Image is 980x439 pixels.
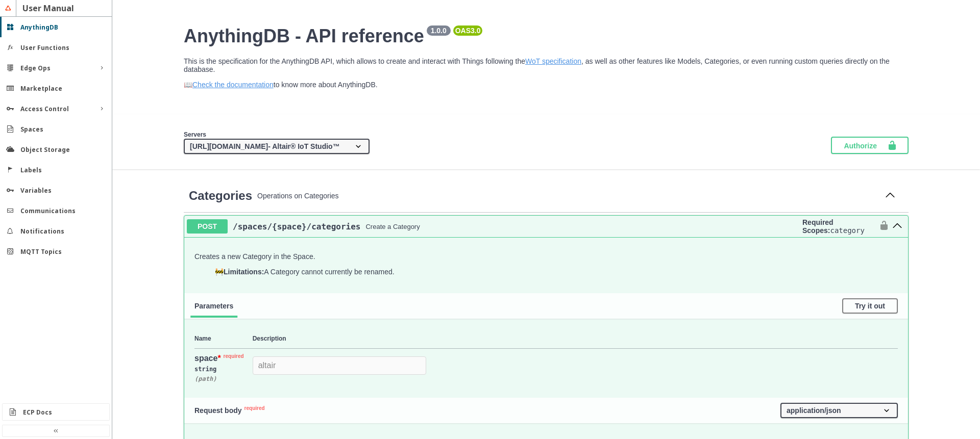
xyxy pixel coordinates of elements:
[184,25,909,47] h2: AnythingDB - API reference
[233,222,360,231] a: /spaces/{space}/categories
[844,140,887,150] span: Authorize
[253,356,426,375] input: space
[194,354,247,363] div: space
[842,298,898,314] button: Try it out
[889,220,905,233] button: post ​/spaces​/{space}​/categories
[184,131,206,138] span: Servers
[189,189,252,203] a: Categories
[215,268,877,276] p: 🚧 A Category cannot currently be renamed.
[184,81,909,89] p: 📖 to know more about AnythingDB.
[830,226,864,235] code: category
[194,329,253,349] th: Name
[233,222,360,231] span: /spaces /{space} /categories
[429,27,449,35] pre: 1.0.0
[365,223,420,230] div: Create a Category
[184,57,909,73] p: This is the specification for the AnythingDB API, which allows to create and interact with Things...
[874,218,889,235] button: authorization button unlocked
[455,27,481,35] pre: OAS 3.0
[194,252,898,261] p: Creates a new Category in the Space.
[257,192,877,200] p: Operations on Categories
[194,302,233,310] span: Parameters
[187,219,228,234] span: POST
[831,137,909,154] button: Authorize
[253,329,898,349] th: Description
[525,57,581,65] a: WoT specification
[194,406,780,415] h4: Request body
[194,375,253,382] div: ( path )
[882,188,898,203] button: Collapse operation
[802,218,834,235] b: Required Scopes:
[187,219,798,234] button: POST/spaces/{space}/categoriesCreate a Category
[780,403,898,418] select: Request content type
[224,268,264,276] strong: Limitations:
[194,363,253,375] div: string
[192,81,274,89] a: Check the documentation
